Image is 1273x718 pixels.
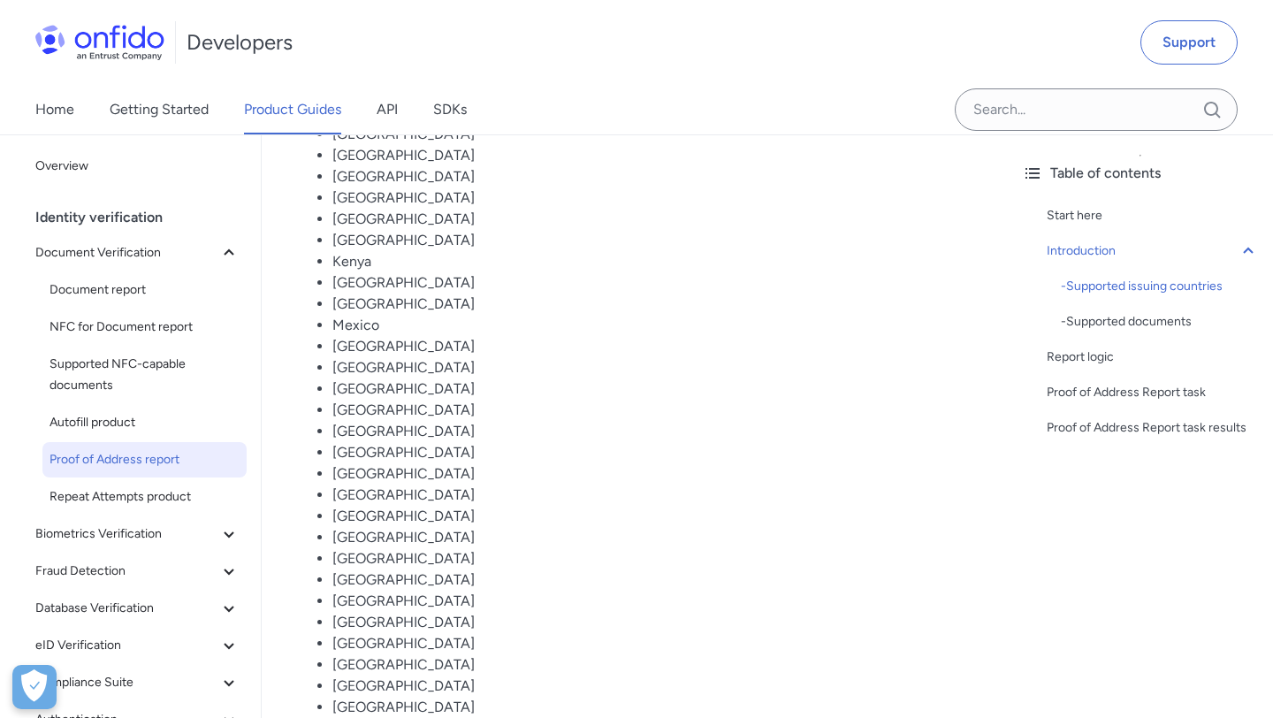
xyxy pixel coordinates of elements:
[332,442,972,463] li: [GEOGRAPHIC_DATA]
[50,354,240,396] span: Supported NFC-capable documents
[28,149,247,184] a: Overview
[332,591,972,612] li: [GEOGRAPHIC_DATA]
[955,88,1238,131] input: Onfido search input field
[1061,311,1259,332] div: - Supported documents
[332,612,972,633] li: [GEOGRAPHIC_DATA]
[42,309,247,345] a: NFC for Document report
[332,315,972,336] li: Mexico
[433,85,467,134] a: SDKs
[332,272,972,294] li: [GEOGRAPHIC_DATA]
[35,156,240,177] span: Overview
[332,209,972,230] li: [GEOGRAPHIC_DATA]
[332,485,972,506] li: [GEOGRAPHIC_DATA]
[35,25,164,60] img: Onfido Logo
[1061,311,1259,332] a: -Supported documents
[42,405,247,440] a: Autofill product
[28,235,247,271] button: Document Verification
[28,665,247,700] button: Compliance Suite
[332,251,972,272] li: Kenya
[332,421,972,442] li: [GEOGRAPHIC_DATA]
[1047,417,1259,439] a: Proof of Address Report task results
[28,591,247,626] button: Database Verification
[332,676,972,697] li: [GEOGRAPHIC_DATA]
[35,85,74,134] a: Home
[332,294,972,315] li: [GEOGRAPHIC_DATA]
[42,347,247,403] a: Supported NFC-capable documents
[377,85,398,134] a: API
[332,336,972,357] li: [GEOGRAPHIC_DATA]
[12,665,57,709] div: Cookie Preferences
[1047,347,1259,368] a: Report logic
[42,272,247,308] a: Document report
[50,317,240,338] span: NFC for Document report
[332,357,972,378] li: [GEOGRAPHIC_DATA]
[332,569,972,591] li: [GEOGRAPHIC_DATA]
[35,200,254,235] div: Identity verification
[1047,382,1259,403] a: Proof of Address Report task
[332,506,972,527] li: [GEOGRAPHIC_DATA]
[332,378,972,400] li: [GEOGRAPHIC_DATA]
[50,412,240,433] span: Autofill product
[35,242,218,264] span: Document Verification
[42,479,247,515] a: Repeat Attempts product
[187,28,293,57] h1: Developers
[1047,241,1259,262] a: Introduction
[28,516,247,552] button: Biometrics Verification
[332,527,972,548] li: [GEOGRAPHIC_DATA]
[332,463,972,485] li: [GEOGRAPHIC_DATA]
[35,672,218,693] span: Compliance Suite
[1022,163,1259,184] div: Table of contents
[1061,276,1259,297] a: -Supported issuing countries
[332,230,972,251] li: [GEOGRAPHIC_DATA]
[1140,20,1238,65] a: Support
[28,554,247,589] button: Fraud Detection
[28,628,247,663] button: eID Verification
[35,561,218,582] span: Fraud Detection
[35,523,218,545] span: Biometrics Verification
[332,166,972,187] li: [GEOGRAPHIC_DATA]
[12,665,57,709] button: Open Preferences
[332,187,972,209] li: [GEOGRAPHIC_DATA]
[50,449,240,470] span: Proof of Address report
[332,654,972,676] li: [GEOGRAPHIC_DATA]
[35,598,218,619] span: Database Verification
[110,85,209,134] a: Getting Started
[244,85,341,134] a: Product Guides
[42,442,247,477] a: Proof of Address report
[50,279,240,301] span: Document report
[1061,276,1259,297] div: - Supported issuing countries
[332,400,972,421] li: [GEOGRAPHIC_DATA]
[35,635,218,656] span: eID Verification
[332,548,972,569] li: [GEOGRAPHIC_DATA]
[332,697,972,718] li: [GEOGRAPHIC_DATA]
[50,486,240,508] span: Repeat Attempts product
[1047,205,1259,226] a: Start here
[332,145,972,166] li: [GEOGRAPHIC_DATA]
[332,633,972,654] li: [GEOGRAPHIC_DATA]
